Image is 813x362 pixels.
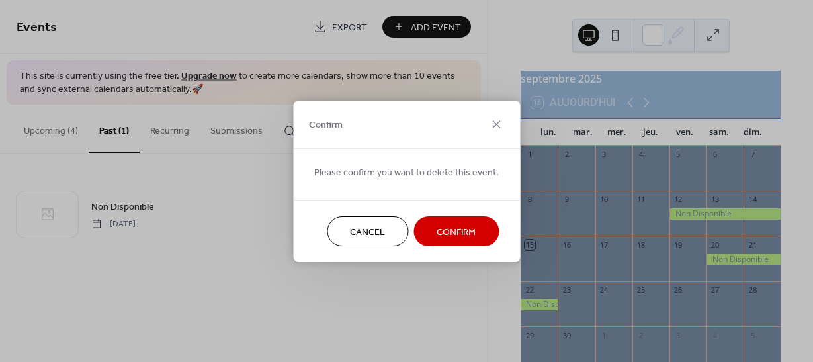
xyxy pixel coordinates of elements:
span: Please confirm you want to delete this event. [314,165,499,179]
button: Confirm [413,216,499,246]
button: Cancel [327,216,408,246]
span: Confirm [309,118,343,132]
span: Confirm [437,225,476,239]
span: Cancel [350,225,385,239]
